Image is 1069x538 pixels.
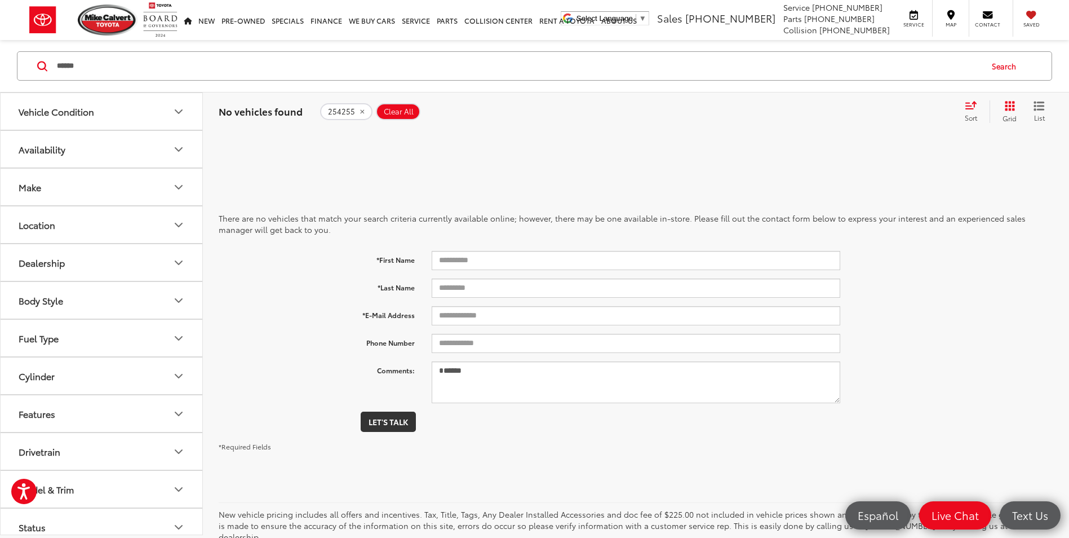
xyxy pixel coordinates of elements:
[19,484,74,495] div: Model & Trim
[1,433,203,470] button: DrivetrainDrivetrain
[172,180,185,194] div: Make
[1,358,203,394] button: CylinderCylinder
[376,103,420,120] button: Clear All
[812,2,882,13] span: [PHONE_NUMBER]
[172,369,185,383] div: Cylinder
[328,107,355,116] span: 254255
[981,52,1032,80] button: Search
[19,219,55,230] div: Location
[639,14,646,23] span: ▼
[172,143,185,156] div: Availability
[361,412,416,432] button: Let's Talk
[1,471,203,508] button: Model & TrimModel & Trim
[783,13,802,24] span: Parts
[965,113,977,122] span: Sort
[657,11,682,25] span: Sales
[1019,21,1044,28] span: Saved
[19,333,59,343] div: Fuel Type
[172,407,185,421] div: Features
[56,52,981,80] input: Search by Make, Model, or Keyword
[172,521,185,534] div: Status
[320,103,372,120] button: remove 254255
[19,408,55,419] div: Features
[219,442,271,451] small: *Required Fields
[210,251,423,265] label: *First Name
[938,21,963,28] span: Map
[19,446,60,457] div: Drivetrain
[19,371,55,381] div: Cylinder
[210,334,423,348] label: Phone Number
[172,218,185,232] div: Location
[210,279,423,293] label: *Last Name
[990,100,1025,123] button: Grid View
[685,11,775,25] span: [PHONE_NUMBER]
[19,144,65,155] div: Availability
[219,104,303,118] span: No vehicles found
[172,445,185,458] div: Drivetrain
[1,93,203,130] button: Vehicle ConditionVehicle Condition
[1025,100,1053,123] button: List View
[926,508,984,522] span: Live Chat
[783,2,810,13] span: Service
[172,256,185,270] div: Dealership
[783,24,817,36] span: Collision
[1006,508,1054,522] span: Text Us
[210,306,423,320] label: *E-Mail Address
[210,361,423,376] label: Comments:
[19,295,63,306] div: Body Style
[1,206,203,243] button: LocationLocation
[1,320,203,356] button: Fuel TypeFuel Type
[819,24,890,36] span: [PHONE_NUMBER]
[219,213,1053,235] p: There are no vehicles that match your search criteria currently available online; however, there ...
[852,508,904,522] span: Español
[901,21,926,28] span: Service
[172,105,185,118] div: Vehicle Condition
[1033,113,1045,122] span: List
[845,501,911,530] a: Español
[1,131,203,167] button: AvailabilityAvailability
[1,395,203,432] button: FeaturesFeatures
[19,106,94,117] div: Vehicle Condition
[804,13,875,24] span: [PHONE_NUMBER]
[172,483,185,496] div: Model & Trim
[919,501,991,530] a: Live Chat
[172,294,185,307] div: Body Style
[1,282,203,319] button: Body StyleBody Style
[1,169,203,205] button: MakeMake
[19,257,65,268] div: Dealership
[975,21,1000,28] span: Contact
[19,182,41,192] div: Make
[1003,113,1017,123] span: Grid
[384,107,414,116] span: Clear All
[172,332,185,345] div: Fuel Type
[19,522,46,532] div: Status
[78,5,137,36] img: Mike Calvert Toyota
[1000,501,1061,530] a: Text Us
[959,100,990,123] button: Select sort value
[1,244,203,281] button: DealershipDealership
